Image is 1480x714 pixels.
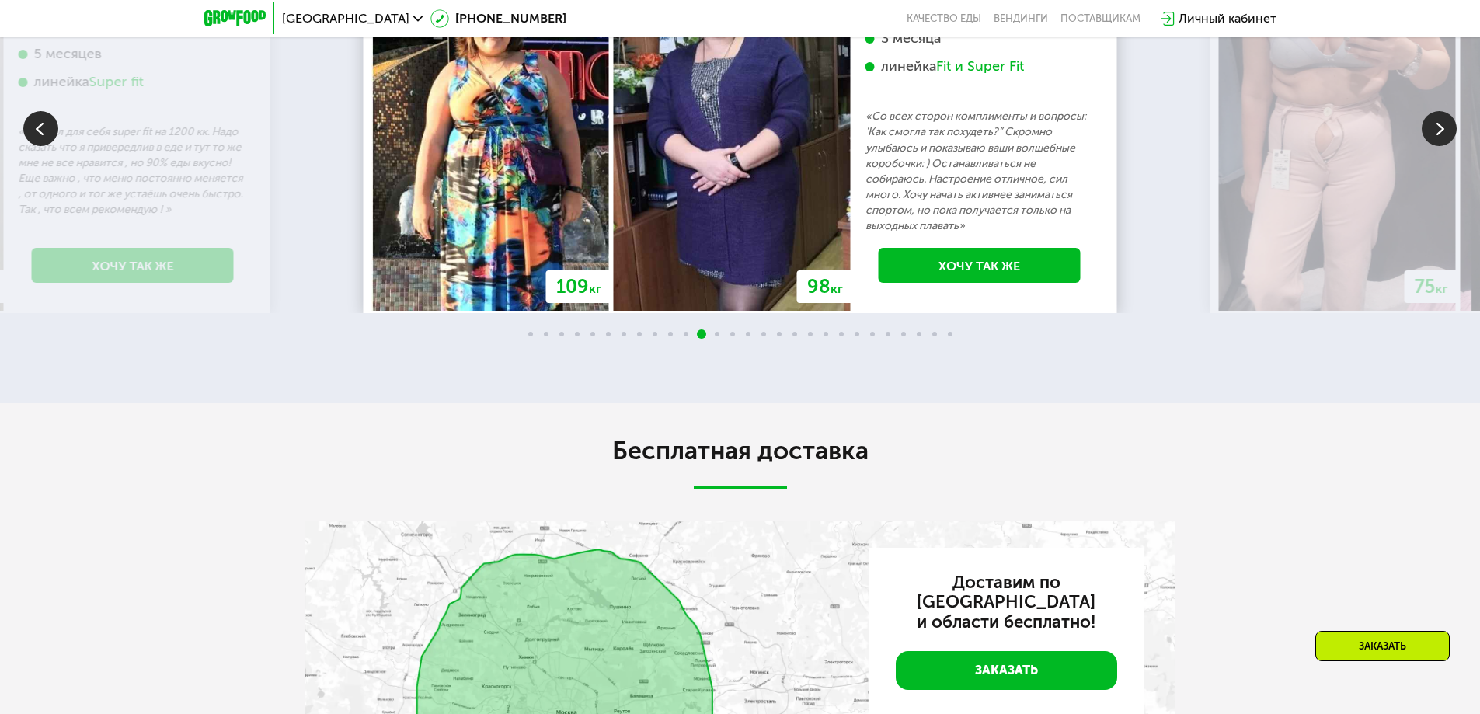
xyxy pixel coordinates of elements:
[994,12,1048,25] a: Вендинги
[282,12,409,25] span: [GEOGRAPHIC_DATA]
[907,12,981,25] a: Качество еды
[1422,111,1457,146] img: Slide right
[589,281,601,296] span: кг
[89,73,144,91] div: Super fit
[879,248,1081,283] a: Хочу так же
[936,57,1024,75] div: Fit и Super Fit
[546,270,611,303] div: 109
[1436,281,1448,296] span: кг
[19,45,247,63] div: 5 месяцев
[865,109,1094,233] p: «Со всех сторон комплименты и вопросы: 'Как смогла так похудеть?” Скромно улыбаюсь и показываю ва...
[19,73,247,91] div: линейка
[797,270,853,303] div: 98
[865,30,1094,47] div: 3 месяца
[19,124,247,218] p: «Выбрал для себя super fit на 1200 кк. Надо сказать что я привередлив в еде и тут то же мне не вс...
[1179,9,1276,28] div: Личный кабинет
[865,57,1094,75] div: линейка
[1060,12,1140,25] div: поставщикам
[1405,270,1458,303] div: 75
[831,281,843,296] span: кг
[1315,631,1450,661] div: Заказать
[23,111,58,146] img: Slide left
[896,573,1117,633] h3: Доставим по [GEOGRAPHIC_DATA] и области бесплатно!
[896,651,1117,690] a: Заказать
[32,248,234,283] a: Хочу так же
[305,435,1175,466] h2: Бесплатная доставка
[430,9,566,28] a: [PHONE_NUMBER]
